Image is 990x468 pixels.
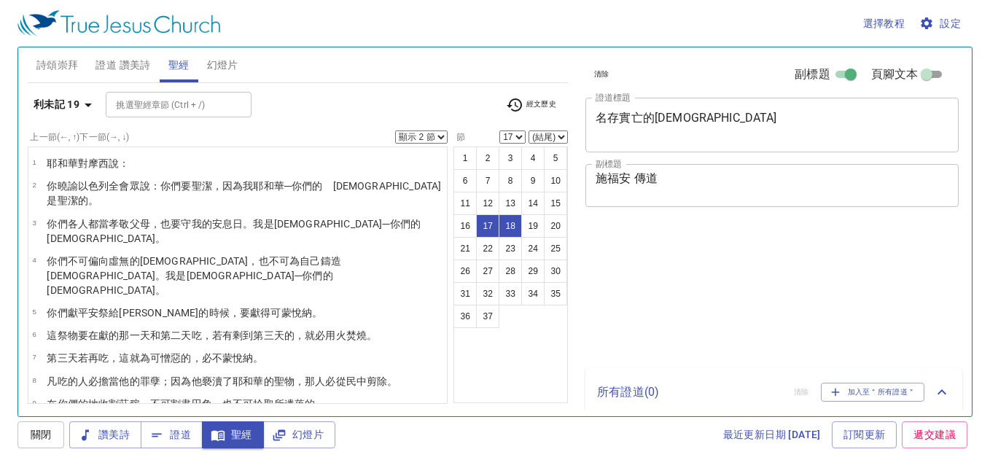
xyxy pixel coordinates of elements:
[32,181,36,189] span: 2
[32,158,36,166] span: 1
[253,352,263,364] wh7521: 。
[922,15,961,33] span: 設定
[17,10,220,36] img: True Jesus Church
[476,305,499,328] button: 37
[47,255,343,296] wh457: ，也不可為自己鑄造
[830,386,916,399] span: 加入至＂所有證道＂
[47,180,441,206] wh6918: ，因為我耶和華
[109,157,129,169] wh4872: 說
[284,329,377,341] wh3117: 的，就必用火
[202,329,378,341] wh398: ，若有剩
[453,214,477,238] button: 16
[29,426,52,444] span: 關閉
[47,217,443,246] p: 你們各人
[521,214,545,238] button: 19
[109,307,322,319] wh2077: 給[PERSON_NAME]
[913,426,956,444] span: 遞交建議
[96,56,150,74] span: 證道 讚美詩
[47,351,263,365] p: 第三
[717,421,827,448] a: 最近更新日期 [DATE]
[140,398,326,410] wh7105: ，不可割盡
[78,307,322,319] wh2076: 平安
[499,147,522,170] button: 3
[499,192,522,215] button: 13
[544,237,567,260] button: 25
[28,91,103,118] button: 利未記 19
[47,180,441,206] wh3478: 全會
[476,147,499,170] button: 2
[78,157,130,169] wh3068: 對
[47,255,343,296] wh6437: 虛無的[DEMOGRAPHIC_DATA]
[141,421,203,448] button: 證道
[295,375,398,387] wh6944: ，那人
[544,260,567,283] button: 30
[263,421,335,448] button: 幻燈片
[47,179,443,208] p: 你曉諭
[270,307,322,319] wh2076: 可蒙悅納
[98,398,325,410] wh776: 收割
[119,157,129,169] wh559: ：
[32,219,36,227] span: 3
[453,192,477,215] button: 11
[453,147,477,170] button: 1
[476,237,499,260] button: 22
[47,218,431,244] wh8104: 我的安息日
[476,192,499,215] button: 12
[346,329,377,341] wh784: 焚燒
[453,237,477,260] button: 21
[78,352,264,364] wh3117: 若再吃
[453,282,477,305] button: 31
[871,66,919,83] span: 頁腳文本
[47,270,343,296] wh3068: ─你們的 [DEMOGRAPHIC_DATA]
[499,260,522,283] button: 28
[521,169,545,192] button: 9
[585,368,962,416] div: 所有證道(0)清除加入至＂所有證道＂
[499,169,522,192] button: 8
[275,426,324,444] span: 幻燈片
[32,308,36,316] span: 5
[47,218,431,244] wh3372: 父
[857,10,911,37] button: 選擇教程
[453,133,465,141] label: 節
[110,96,223,113] input: Type Bible Reference
[32,256,36,264] span: 4
[476,282,499,305] button: 32
[47,218,431,244] wh7676: 。我是[DEMOGRAPHIC_DATA]
[453,169,477,192] button: 6
[32,353,36,361] span: 7
[476,169,499,192] button: 7
[119,398,325,410] wh7114: 莊稼
[202,421,264,448] button: 聖經
[274,329,378,341] wh7992: 天
[155,233,165,244] wh430: 。
[916,10,967,37] button: 設定
[312,307,322,319] wh7522: 。
[192,352,264,364] wh6292: ，必不蒙悅納
[264,375,398,387] wh3068: 的聖物
[47,374,397,389] p: 凡吃的
[367,375,397,387] wh5971: 剪除
[594,68,609,81] span: 清除
[47,218,431,244] wh517: ，也要守
[499,214,522,238] button: 18
[212,398,326,410] wh6285: ，也不可拾取
[387,375,397,387] wh3772: 。
[47,397,325,411] p: 在你們的地
[47,328,377,343] p: 這祭物要在獻的
[17,421,64,448] button: 關閉
[47,270,343,296] wh430: 。我是[DEMOGRAPHIC_DATA]
[152,426,191,444] span: 證道
[843,426,886,444] span: 訂閱更新
[233,375,397,387] wh2490: 耶和華
[88,157,130,169] wh1696: 摩西
[544,147,567,170] button: 5
[315,398,325,410] wh3951: 。
[47,218,431,244] wh376: 都當孝敬
[521,282,545,305] button: 34
[214,426,252,444] span: 聖經
[585,66,618,83] button: 清除
[198,307,322,319] wh3068: 的時候，要獻得
[795,66,830,83] span: 副標題
[47,180,441,206] wh5712: 眾
[47,270,343,296] wh6213: [DEMOGRAPHIC_DATA]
